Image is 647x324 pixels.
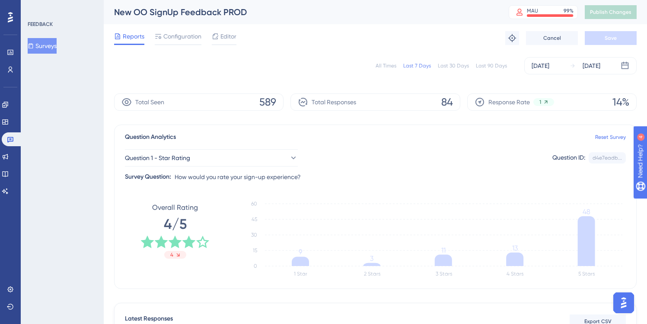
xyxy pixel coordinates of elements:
[312,97,356,107] span: Total Responses
[370,254,373,263] tspan: 3
[532,61,549,71] div: [DATE]
[438,62,469,69] div: Last 30 Days
[135,97,164,107] span: Total Seen
[259,95,276,109] span: 589
[527,7,538,14] div: MAU
[595,134,626,141] a: Reset Survey
[152,202,198,213] span: Overall Rating
[164,215,187,234] span: 4/5
[252,216,257,222] tspan: 45
[436,271,452,277] text: 3 Stars
[220,31,236,42] span: Editor
[163,31,201,42] span: Configuration
[251,232,257,238] tspan: 30
[583,61,600,71] div: [DATE]
[123,31,144,42] span: Reports
[526,31,578,45] button: Cancel
[605,35,617,42] span: Save
[125,132,176,142] span: Question Analytics
[441,246,446,254] tspan: 11
[299,248,302,256] tspan: 9
[552,152,585,164] div: Question ID:
[539,99,541,106] span: 1
[254,263,257,269] tspan: 0
[294,271,307,277] text: 1 Star
[583,208,590,216] tspan: 48
[476,62,507,69] div: Last 90 Days
[28,38,57,54] button: Surveys
[376,62,396,69] div: All Times
[253,247,257,253] tspan: 15
[28,21,53,28] div: FEEDBACK
[611,290,637,316] iframe: UserGuiding AI Assistant Launcher
[125,149,298,167] button: Question 1 - Star Rating
[585,5,637,19] button: Publish Changes
[125,172,171,182] div: Survey Question:
[60,4,63,11] div: 4
[403,62,431,69] div: Last 7 Days
[585,31,637,45] button: Save
[590,9,631,16] span: Publish Changes
[20,2,54,13] span: Need Help?
[175,172,301,182] span: How would you rate your sign-up experience?
[612,95,629,109] span: 14%
[125,153,190,163] span: Question 1 - Star Rating
[593,154,622,161] div: d4e7eadb...
[564,7,574,14] div: 99 %
[364,271,380,277] text: 2 Stars
[507,271,523,277] text: 4 Stars
[170,251,173,258] span: 4
[543,35,561,42] span: Cancel
[488,97,530,107] span: Response Rate
[578,271,595,277] text: 5 Stars
[251,201,257,207] tspan: 60
[114,6,487,18] div: New OO SignUp Feedback PROD
[441,95,453,109] span: 84
[512,244,518,252] tspan: 13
